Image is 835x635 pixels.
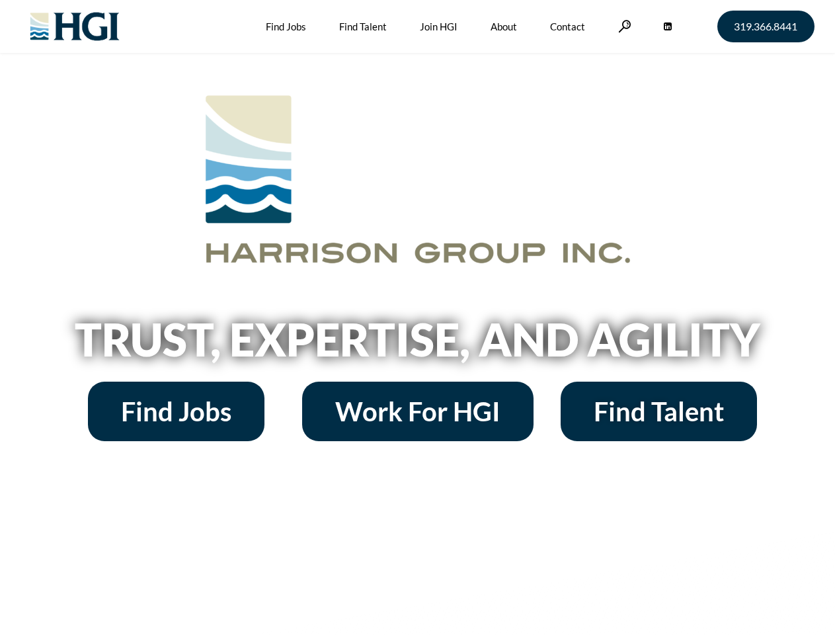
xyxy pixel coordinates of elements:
a: Find Talent [561,382,757,441]
a: Work For HGI [302,382,534,441]
a: Find Jobs [88,382,264,441]
span: Work For HGI [335,398,500,425]
span: 319.366.8441 [734,21,797,32]
a: Search [618,20,631,32]
h2: Trust, Expertise, and Agility [41,317,795,362]
span: Find Jobs [121,398,231,425]
a: 319.366.8441 [717,11,815,42]
span: Find Talent [594,398,724,425]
